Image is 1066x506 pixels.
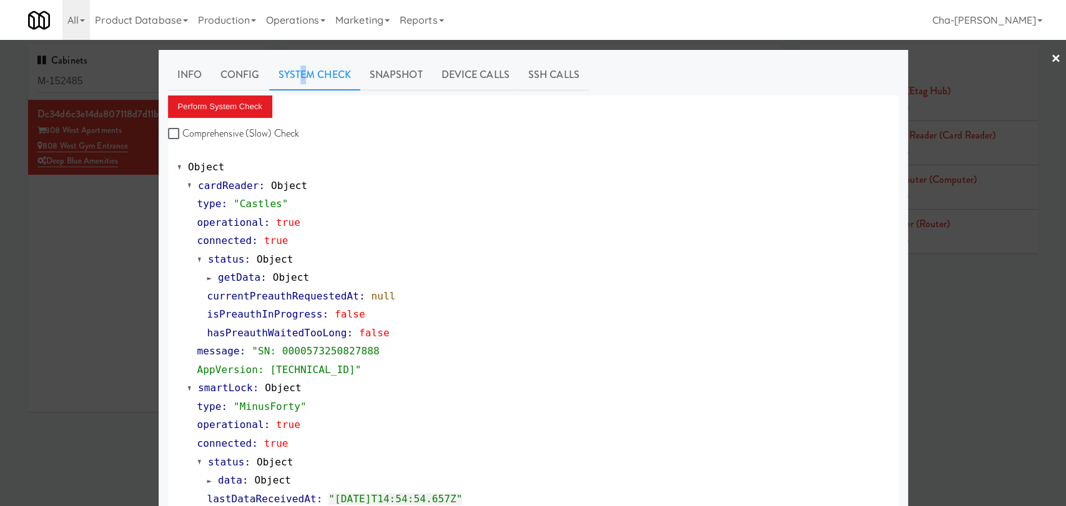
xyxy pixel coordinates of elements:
[259,180,265,192] span: :
[197,217,264,228] span: operational
[269,59,360,90] a: System Check
[211,59,269,90] a: Config
[257,253,293,265] span: Object
[218,271,260,283] span: getData
[197,345,380,376] span: "SN: 0000573250827888 AppVersion: [TECHNICAL_ID]"
[252,437,258,449] span: :
[188,161,224,173] span: Object
[360,59,432,90] a: Snapshot
[264,419,270,431] span: :
[244,253,250,265] span: :
[322,308,328,320] span: :
[317,493,323,505] span: :
[234,401,307,412] span: "MinusForty"
[252,235,258,246] span: :
[257,456,293,468] span: Object
[260,271,267,283] span: :
[432,59,519,90] a: Device Calls
[221,401,227,412] span: :
[359,290,365,302] span: :
[28,9,50,31] img: Micromart
[221,198,227,210] span: :
[168,59,211,90] a: Info
[198,382,253,394] span: smartLock
[240,345,246,357] span: :
[271,180,307,192] span: Object
[168,124,300,143] label: Comprehensive (Slow) Check
[264,217,270,228] span: :
[218,474,242,486] span: data
[359,327,390,339] span: false
[207,290,359,302] span: currentPreauthRequestedAt
[207,327,347,339] span: hasPreauthWaitedTooLong
[264,437,289,449] span: true
[197,437,252,449] span: connected
[208,253,244,265] span: status
[276,217,300,228] span: true
[197,235,252,246] span: connected
[197,345,240,357] span: message
[1051,40,1061,79] a: ×
[197,419,264,431] span: operational
[335,308,365,320] span: false
[234,198,289,210] span: "Castles"
[197,401,222,412] span: type
[265,382,301,394] span: Object
[273,271,309,283] span: Object
[168,95,273,118] button: Perform System Check
[198,180,259,192] span: cardReader
[197,198,222,210] span: type
[371,290,395,302] span: null
[208,456,244,468] span: status
[276,419,300,431] span: true
[207,308,323,320] span: isPreauthInProgress
[328,493,462,505] span: "[DATE]T14:54:54.657Z"
[264,235,289,246] span: true
[168,129,182,139] input: Comprehensive (Slow) Check
[244,456,250,468] span: :
[254,474,290,486] span: Object
[253,382,259,394] span: :
[207,493,317,505] span: lastDataReceivedAt
[242,474,249,486] span: :
[519,59,589,90] a: SSH Calls
[347,327,353,339] span: :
